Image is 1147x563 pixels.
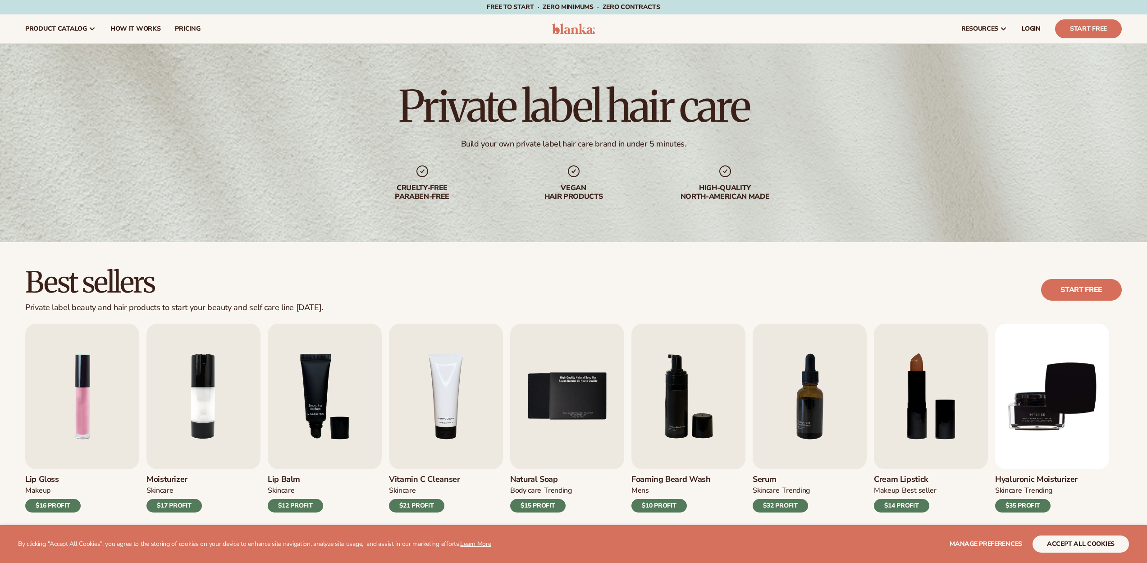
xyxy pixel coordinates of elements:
[398,85,749,128] h1: Private label hair care
[1024,486,1052,495] div: TRENDING
[631,486,649,495] div: mens
[874,475,937,485] h3: Cream Lipstick
[1014,14,1048,43] a: LOGIN
[1055,19,1122,38] a: Start Free
[461,139,686,149] div: Build your own private label hair care brand in under 5 minutes.
[18,540,491,548] p: By clicking "Accept All Cookies", you agree to the storing of cookies on your device to enhance s...
[25,267,323,298] h2: Best sellers
[110,25,161,32] span: How It Works
[874,499,929,513] div: $14 PROFIT
[995,499,1051,513] div: $35 PROFIT
[995,475,1078,485] h3: Hyaluronic moisturizer
[146,486,173,495] div: SKINCARE
[25,25,87,32] span: product catalog
[552,23,595,34] img: logo
[389,486,416,495] div: Skincare
[544,486,571,495] div: TRENDING
[510,475,572,485] h3: Natural Soap
[950,540,1022,548] span: Manage preferences
[510,324,624,513] a: 5 / 9
[954,14,1014,43] a: resources
[753,486,779,495] div: SKINCARE
[25,475,81,485] h3: Lip Gloss
[175,25,200,32] span: pricing
[516,184,631,201] div: Vegan hair products
[268,475,323,485] h3: Lip Balm
[753,475,810,485] h3: Serum
[753,499,808,513] div: $32 PROFIT
[874,486,899,495] div: MAKEUP
[995,486,1022,495] div: SKINCARE
[103,14,168,43] a: How It Works
[25,499,81,513] div: $16 PROFIT
[1041,279,1122,301] a: Start free
[874,324,988,513] a: 8 / 9
[1022,25,1041,32] span: LOGIN
[389,499,444,513] div: $21 PROFIT
[782,486,809,495] div: TRENDING
[25,486,50,495] div: MAKEUP
[753,324,867,513] a: 7 / 9
[146,499,202,513] div: $17 PROFIT
[510,486,541,495] div: BODY Care
[1033,536,1129,553] button: accept all cookies
[510,499,566,513] div: $15 PROFIT
[961,25,998,32] span: resources
[268,499,323,513] div: $12 PROFIT
[631,324,745,513] a: 6 / 9
[146,475,202,485] h3: Moisturizer
[389,324,503,513] a: 4 / 9
[487,3,660,11] span: Free to start · ZERO minimums · ZERO contracts
[18,14,103,43] a: product catalog
[268,324,382,513] a: 3 / 9
[902,486,937,495] div: BEST SELLER
[389,475,460,485] h3: Vitamin C Cleanser
[25,303,323,313] div: Private label beauty and hair products to start your beauty and self care line [DATE].
[667,184,783,201] div: High-quality North-american made
[146,324,260,513] a: 2 / 9
[995,324,1109,513] a: 9 / 9
[365,184,480,201] div: cruelty-free paraben-free
[631,475,711,485] h3: Foaming beard wash
[268,486,294,495] div: SKINCARE
[631,499,687,513] div: $10 PROFIT
[460,540,491,548] a: Learn More
[168,14,207,43] a: pricing
[25,324,139,513] a: 1 / 9
[950,536,1022,553] button: Manage preferences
